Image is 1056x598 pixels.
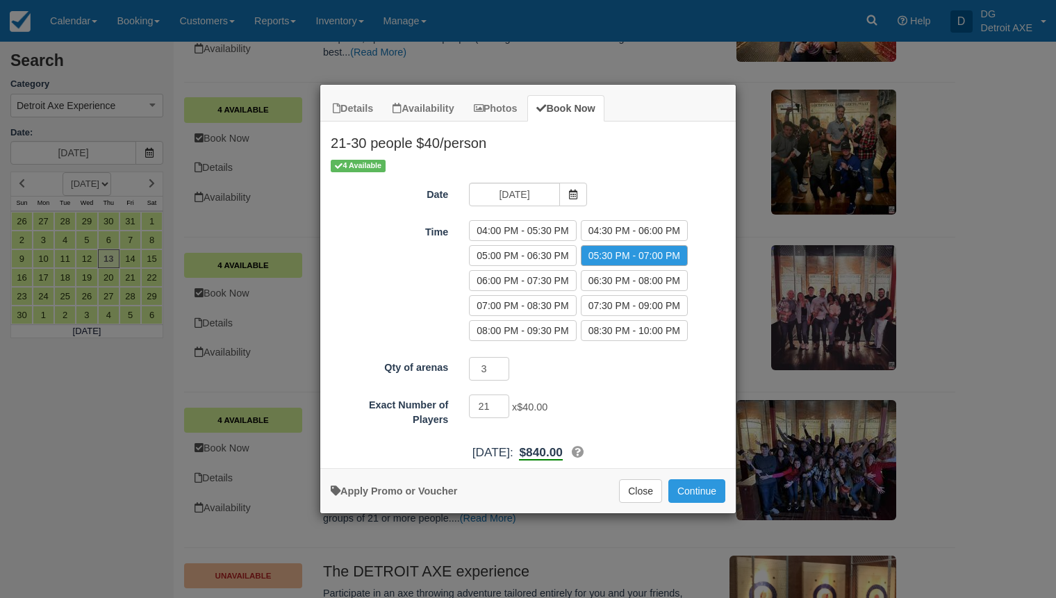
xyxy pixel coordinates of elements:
[581,295,688,316] label: 07:30 PM - 09:00 PM
[320,122,736,158] h2: 21-30 people $40/person
[512,401,547,413] span: x
[517,401,547,413] span: $40.00
[320,122,736,461] div: Item Modal
[320,183,459,202] label: Date
[581,270,688,291] label: 06:30 PM - 08:00 PM
[383,95,463,122] a: Availability
[469,357,509,381] input: Qty of arenas
[581,245,688,266] label: 05:30 PM - 07:00 PM
[324,95,382,122] a: Details
[527,95,604,122] a: Book Now
[469,394,509,418] input: Exact Number of Players
[331,160,386,172] span: 4 Available
[581,320,688,341] label: 08:30 PM - 10:00 PM
[469,320,576,341] label: 08:00 PM - 09:30 PM
[469,295,576,316] label: 07:00 PM - 08:30 PM
[619,479,662,503] button: Close
[668,479,725,503] button: Add to Booking
[320,220,459,240] label: Time
[581,220,688,241] label: 04:30 PM - 06:00 PM
[331,485,457,497] a: Apply Voucher
[469,245,576,266] label: 05:00 PM - 06:30 PM
[469,220,576,241] label: 04:00 PM - 05:30 PM
[320,356,459,375] label: Qty of arenas
[320,393,459,426] label: Exact Number of Players
[469,270,576,291] label: 06:00 PM - 07:30 PM
[320,444,736,461] div: [DATE]:
[465,95,527,122] a: Photos
[519,445,562,459] span: $840.00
